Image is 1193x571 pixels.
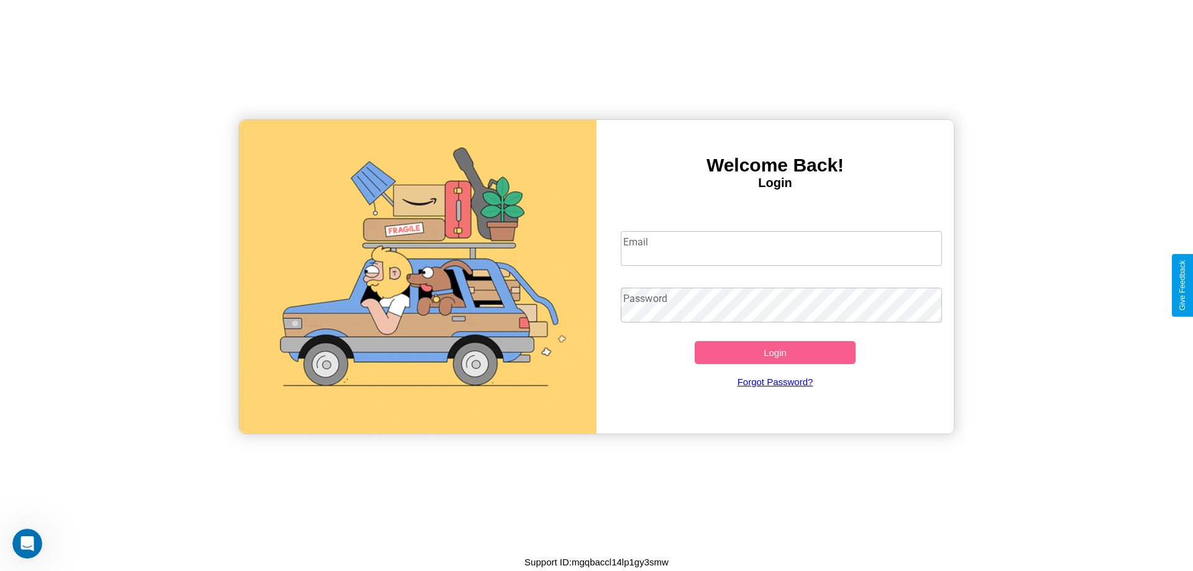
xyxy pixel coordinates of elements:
h3: Welcome Back! [596,155,954,176]
button: Login [695,341,856,364]
iframe: Intercom live chat [12,529,42,559]
p: Support ID: mgqbaccl14lp1gy3smw [524,554,669,570]
img: gif [239,120,596,434]
div: Give Feedback [1178,260,1187,311]
a: Forgot Password? [615,364,936,400]
h4: Login [596,176,954,190]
